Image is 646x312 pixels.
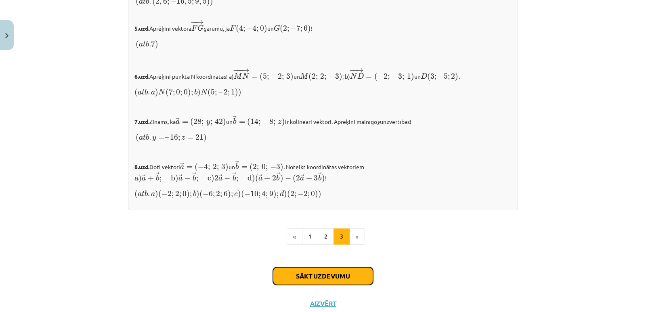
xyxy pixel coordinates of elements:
[224,191,228,197] span: 6
[256,27,258,32] span: ;
[213,193,215,198] span: ;
[333,228,350,245] button: 3
[170,134,178,140] span: 16
[312,73,316,79] span: 2
[308,193,310,198] span: ;
[318,190,321,199] span: )
[145,191,148,197] span: b
[159,136,165,140] span: =
[196,190,199,199] span: )
[316,75,318,80] span: ;
[246,26,252,31] span: −
[173,91,175,96] span: ;
[427,73,430,81] span: (
[402,75,404,80] span: ;
[300,27,302,32] span: ;
[378,74,384,80] span: −
[138,193,142,197] span: a
[314,175,318,181] span: 3
[244,191,250,197] span: −
[286,73,290,79] span: 3
[142,89,145,95] span: t
[139,136,143,140] span: a
[197,88,201,97] span: )
[280,174,283,183] span: )
[216,191,220,197] span: 2
[198,164,204,170] span: −
[203,191,209,197] span: −
[374,73,378,81] span: (
[181,136,185,140] span: z
[193,191,196,197] span: b
[290,73,294,81] span: )
[145,89,148,95] span: b
[161,191,168,197] span: −
[184,89,188,95] span: 0
[231,193,233,198] span: ;
[134,115,512,127] p: Zināms, ka un ir kolineāri vektori. Aprēķini mainīgo un vērtības!
[318,228,334,245] button: 2
[236,177,238,182] span: ;
[232,172,236,178] span: →
[263,73,267,79] span: 5
[151,91,155,95] span: a
[209,191,213,197] span: 6
[228,190,231,199] span: )
[258,174,262,180] span: →
[349,68,355,73] span: −
[239,121,245,124] span: =
[322,174,325,183] span: )
[411,73,414,81] span: )
[180,163,184,169] span: →
[318,175,321,181] span: b
[134,190,138,199] span: (
[350,73,357,79] span: N
[241,190,244,199] span: (
[308,299,338,308] button: Aizvērt
[258,177,262,181] span: a
[255,174,258,183] span: (
[134,25,149,32] b: 5.uzd.
[143,41,146,47] span: t
[208,88,211,97] span: (
[155,88,158,97] span: )
[231,89,235,95] span: 1
[152,136,156,141] span: y
[287,228,302,245] button: «
[182,121,188,124] span: =
[263,119,269,125] span: −
[180,91,182,96] span: ;
[148,194,150,197] span: .
[128,228,518,245] nav: Page navigation example
[247,118,250,126] span: (
[266,165,268,171] span: ;
[262,164,266,170] span: 0
[149,1,151,4] span: .
[290,191,294,197] span: 2
[176,89,180,95] span: 0
[196,20,204,25] span: →
[264,25,267,33] span: )
[276,175,279,181] span: b
[192,172,196,178] span: →
[187,166,193,169] span: =
[215,118,223,124] span: 42
[134,11,512,34] p: Aprēķini vektora garumu, ja un !
[236,25,239,33] span: (
[158,89,166,94] span: N
[188,88,191,97] span: )
[155,190,158,199] span: )
[278,120,281,124] span: z
[352,68,355,73] span: −
[224,176,230,181] span: −
[273,267,373,285] button: Sākt uzdevumu
[143,134,146,140] span: t
[211,89,215,95] span: 5
[218,92,222,94] span: –
[296,175,300,181] span: 2
[138,91,142,95] span: a
[356,68,364,73] span: →
[233,68,239,73] span: −
[283,25,287,31] span: 2
[220,193,222,198] span: ;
